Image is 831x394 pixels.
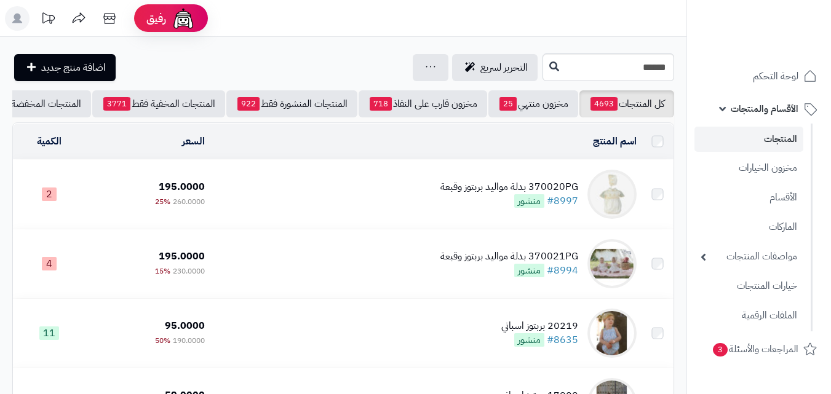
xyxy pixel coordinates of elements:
img: 20219 بربتوز اسباني [587,309,637,358]
span: 11 [39,326,59,340]
span: التحرير لسريع [480,60,528,75]
a: المنتجات [694,127,803,152]
a: الكمية [37,134,62,149]
span: المراجعات والأسئلة [712,341,798,358]
a: اضافة منتج جديد [14,54,116,81]
a: اسم المنتج [593,134,637,149]
span: 718 [370,97,392,111]
span: 922 [237,97,260,111]
a: مواصفات المنتجات [694,243,803,270]
a: الأقسام [694,184,803,211]
span: 190.0000 [173,335,205,346]
div: 370020PG بدلة مواليد بربتوز وقبعة [440,180,578,194]
a: المنتجات المنشورة فقط922 [226,90,357,117]
a: لوحة التحكم [694,61,824,91]
a: الماركات [694,214,803,240]
span: 260.0000 [173,196,205,207]
span: 4693 [590,97,618,111]
a: #8635 [547,333,578,347]
span: 25 [499,97,517,111]
div: 370021PG بدلة مواليد بربتوز وقبعة [440,250,578,264]
span: 4 [42,257,57,270]
img: 370021PG بدلة مواليد بربتوز وقبعة [587,239,637,288]
a: مخزون الخيارات [694,155,803,181]
span: 25% [155,196,170,207]
span: منشور [514,264,544,277]
span: لوحة التحكم [753,68,798,85]
span: 3771 [103,97,130,111]
a: مخزون منتهي25 [488,90,578,117]
a: الملفات الرقمية [694,302,803,329]
a: #8994 [547,263,578,278]
span: منشور [514,333,544,347]
span: 195.0000 [159,249,205,264]
span: 50% [155,335,170,346]
img: ai-face.png [171,6,196,31]
span: 2 [42,187,57,201]
a: كل المنتجات4693 [579,90,674,117]
span: 95.0000 [165,318,205,333]
span: 230.0000 [173,266,205,277]
a: تحديثات المنصة [33,6,63,34]
img: 370020PG بدلة مواليد بربتوز وقبعة [587,170,637,219]
a: السعر [182,134,205,149]
a: المراجعات والأسئلة3 [694,334,824,364]
a: خيارات المنتجات [694,273,803,299]
a: التحرير لسريع [452,54,538,81]
img: logo-2.png [747,31,819,57]
div: 20219 بربتوز اسباني [501,319,578,333]
span: الأقسام والمنتجات [731,100,798,117]
span: منشور [514,194,544,208]
a: مخزون قارب على النفاذ718 [359,90,487,117]
span: رفيق [146,11,166,26]
a: #8997 [547,194,578,208]
span: 15% [155,266,170,277]
span: 3 [713,343,728,357]
span: اضافة منتج جديد [41,60,106,75]
a: المنتجات المخفية فقط3771 [92,90,225,117]
span: 195.0000 [159,179,205,194]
